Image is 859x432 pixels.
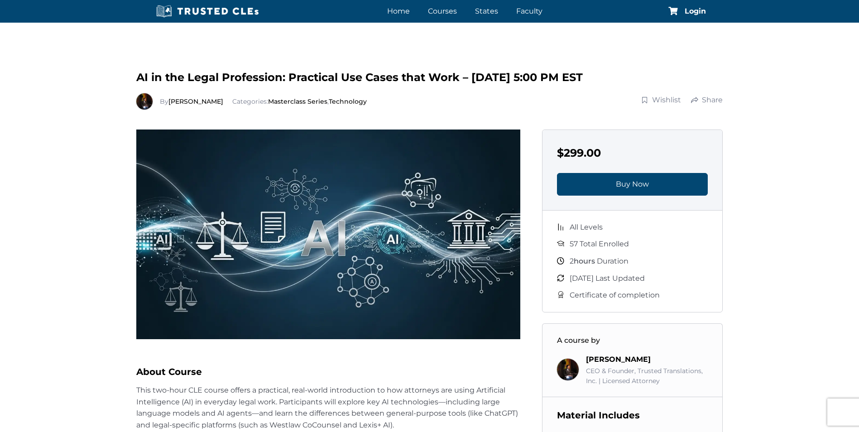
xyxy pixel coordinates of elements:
[160,96,367,106] div: Categories: ,
[136,386,518,429] span: This two-hour CLE course offers a practical, real-world introduction to how attorneys are using A...
[168,97,223,106] a: [PERSON_NAME]
[685,8,706,15] a: Login
[426,5,459,18] a: Courses
[557,146,601,159] span: $299.00
[570,238,629,250] span: 57 Total Enrolled
[586,355,651,364] a: [PERSON_NAME]
[557,173,708,196] a: Buy Now
[570,289,660,301] span: Certificate of completion
[154,5,262,18] img: Trusted CLEs
[136,71,583,84] span: AI in the Legal Profession: Practical Use Cases that Work – [DATE] 5:00 PM EST
[136,365,520,379] h2: About Course
[570,257,574,265] span: 2
[473,5,500,18] a: States
[514,5,545,18] a: Faculty
[570,221,603,233] span: All Levels
[570,273,645,284] span: [DATE] Last Updated
[136,93,153,110] img: Richard Estevez
[586,366,708,386] div: CEO & Founder, Trusted Translations, Inc. | Licensed Attorney
[641,95,681,106] a: Wishlist
[557,359,579,380] img: Richard Estevez
[570,255,629,267] span: Duration
[691,95,723,106] a: Share
[136,130,520,339] img: AI-in-the-Legal-Profession.webp
[268,97,327,106] a: Masterclass Series
[160,97,225,106] span: By
[557,335,708,346] h3: A course by
[385,5,412,18] a: Home
[557,408,708,422] h3: Material Includes
[574,257,595,265] span: hours
[329,97,367,106] a: Technology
